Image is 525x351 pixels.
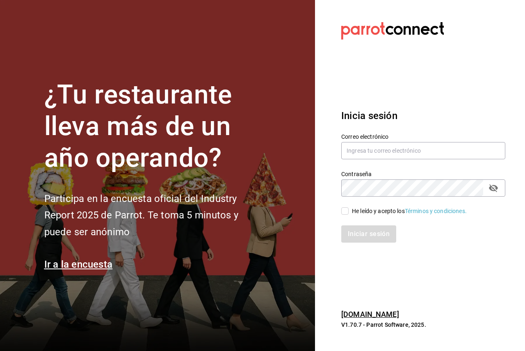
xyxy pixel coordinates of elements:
[44,79,266,174] h1: ¿Tu restaurante lleva más de un año operando?
[341,108,505,123] h3: Inicia sesión
[352,207,467,216] div: He leído y acepto los
[341,134,505,140] label: Correo electrónico
[341,171,505,177] label: Contraseña
[44,190,266,241] h2: Participa en la encuesta oficial del Industry Report 2025 de Parrot. Te toma 5 minutos y puede se...
[486,181,500,195] button: passwordField
[341,310,399,319] a: [DOMAIN_NAME]
[341,142,505,159] input: Ingresa tu correo electrónico
[341,321,505,329] p: V1.70.7 - Parrot Software, 2025.
[44,259,113,270] a: Ir a la encuesta
[405,208,467,214] a: Términos y condiciones.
